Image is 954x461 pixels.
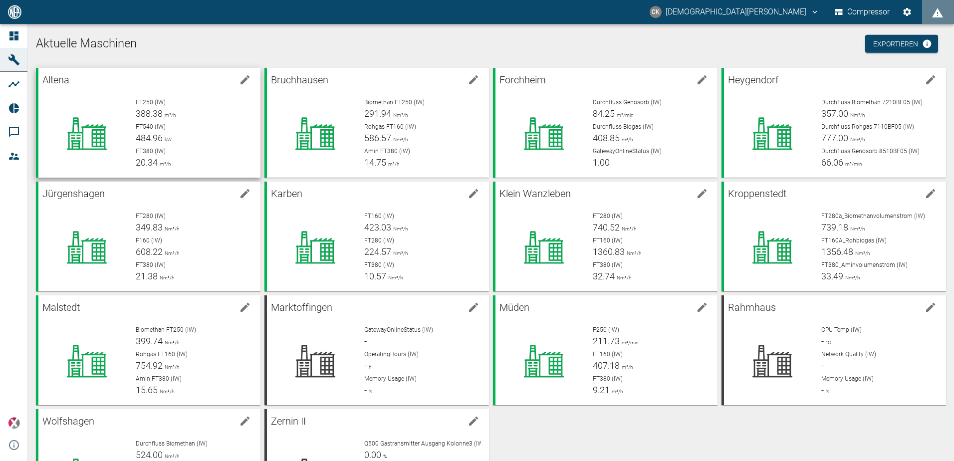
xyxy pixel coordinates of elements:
[625,250,641,256] span: Nm³/h
[593,385,610,395] span: 9.21
[593,148,662,155] span: GatewayOnlineStatus (IW)
[493,295,717,405] a: Müdenedit machineF250 (IW)211.73m³/minFT160 (IW)407.18m³/hFT380 (IW)9.21m³/h
[163,226,179,231] span: Nm³/h
[136,157,158,168] span: 20.34
[692,297,712,317] button: edit machine
[728,188,786,200] span: Kroppenstedt
[136,123,166,130] span: FT540 (IW)
[163,250,179,256] span: Nm³/h
[364,213,394,220] span: FT160 (IW)
[364,133,391,143] span: 586.57
[136,99,166,106] span: FT250 (IW)
[42,188,105,200] span: Jürgenshagen
[271,415,306,427] span: Zernin II
[136,108,163,119] span: 388.38
[593,222,620,232] span: 740.52
[364,271,386,281] span: 10.57
[364,123,416,130] span: Rohgas FT160 (IW)
[364,246,391,257] span: 224.57
[271,301,332,313] span: Marktoffingen
[593,246,625,257] span: 1360.83
[692,184,712,204] button: edit machine
[163,364,179,370] span: Nm³/h
[824,340,831,345] span: °C
[136,246,163,257] span: 608.22
[364,336,367,346] span: -
[615,112,634,118] span: m³/min
[391,226,408,231] span: Nm³/h
[42,415,94,427] span: Wolfshagen
[821,99,923,106] span: Durchfluss Biomethan 7210BF05 (IW)
[136,375,182,382] span: Amin FT380 (IW)
[364,450,381,460] span: 0.00
[922,39,932,49] svg: Jetzt mit HF Export
[821,375,874,382] span: Memory Usage (IW)
[593,157,610,168] span: 1.00
[593,133,620,143] span: 408.85
[650,6,662,18] div: CK
[136,450,163,460] span: 524.00
[833,3,892,21] button: Compressor
[364,440,485,447] span: Q500 Gastransmitter Ausgang Kolonne3 (IW)
[364,222,391,232] span: 423.03
[8,417,20,429] img: Xplore Logo
[364,99,425,106] span: Biomethan FT250 (IW)
[264,182,489,291] a: Karbenedit machineFT160 (IW)423.03Nm³/hFT280 (IW)224.57Nm³/hFT380 (IW)10.57Nm³/h
[610,389,623,394] span: m³/h
[136,385,158,395] span: 15.65
[364,360,367,371] span: -
[848,112,865,118] span: Nm³/h
[364,326,433,333] span: GatewayOnlineStatus (IW)
[391,112,408,118] span: Nm³/h
[615,275,631,280] span: Nm³/h
[42,301,80,313] span: Malstedt
[648,3,821,21] button: christian.kraft@arcanum-energy.de
[136,213,166,220] span: FT280 (IW)
[235,411,255,431] button: edit machine
[593,271,615,281] span: 32.74
[364,157,386,168] span: 14.75
[620,340,639,345] span: m³/min
[364,108,391,119] span: 291.94
[386,161,399,167] span: m³/h
[620,226,636,231] span: Nm³/h
[692,70,712,90] button: edit machine
[843,275,860,280] span: Nm³/h
[728,301,776,313] span: Rahmhaus
[367,389,372,394] span: %
[921,297,941,317] button: edit machine
[593,326,619,333] span: F250 (IW)
[158,275,174,280] span: Nm³/h
[36,182,260,291] a: Jürgenshagenedit machineFT280 (IW)349.83Nm³/hF160 (IW)608.22Nm³/hFT380 (IW)21.38Nm³/h
[264,295,489,405] a: Marktoffingenedit machineGatewayOnlineStatus (IW)-OperatingHours (IW)-hMemory Usage (IW)-%
[364,148,410,155] span: Amin FT380 (IW)
[158,161,171,167] span: m³/h
[158,389,174,394] span: Nm³/h
[593,261,623,268] span: FT380 (IW)
[721,295,946,405] a: Rahmhausedit machineCPU Temp (IW)-°CNetwork Quality (IW)-Memory Usage (IW)-%
[136,261,166,268] span: FT380 (IW)
[42,74,69,86] span: Altena
[163,340,179,345] span: Nm³/h
[364,351,419,358] span: OperatingHours (IW)
[593,108,615,119] span: 84.25
[620,364,633,370] span: m³/h
[821,351,876,358] span: Network Quality (IW)
[620,137,633,142] span: m³/h
[136,351,188,358] span: Rohgas FT160 (IW)
[163,454,179,459] span: Nm³/h
[464,184,483,204] button: edit machine
[593,375,623,382] span: FT380 (IW)
[848,226,865,231] span: Nm³/h
[271,188,302,200] span: Karben
[865,35,938,53] a: Exportieren
[821,360,824,371] span: -
[821,237,887,244] span: FT160A_Rohbiogas (IW)
[364,385,367,395] span: -
[853,250,870,256] span: Nm³/h
[593,213,623,220] span: FT280 (IW)
[364,237,394,244] span: FT280 (IW)
[136,440,208,447] span: Durchfluss Biomethan (IW)
[821,246,853,257] span: 1356.48
[824,389,829,394] span: %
